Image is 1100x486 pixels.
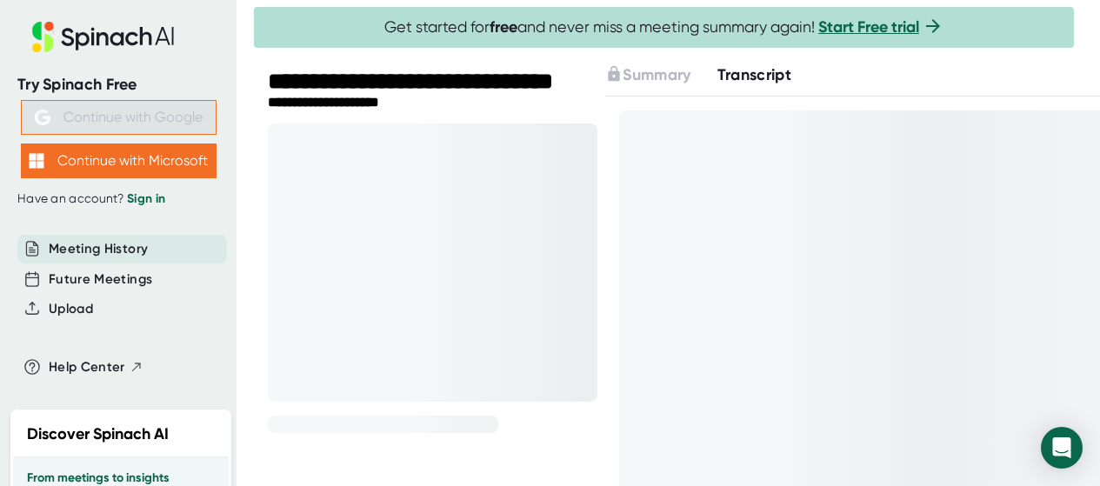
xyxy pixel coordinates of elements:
button: Future Meetings [49,270,152,290]
button: Help Center [49,357,143,377]
button: Transcript [717,63,792,87]
span: Get started for and never miss a meeting summary again! [384,17,943,37]
span: Help Center [49,357,125,377]
h3: From meetings to insights [27,471,215,485]
a: Sign in [127,191,165,206]
div: Upgrade to access [605,63,717,87]
div: Have an account? [17,191,219,207]
div: Open Intercom Messenger [1041,427,1083,469]
a: Start Free trial [818,17,919,37]
button: Summary [605,63,690,87]
button: Continue with Microsoft [21,143,217,178]
button: Upload [49,299,93,319]
img: Aehbyd4JwY73AAAAAElFTkSuQmCC [35,110,50,125]
b: free [490,17,517,37]
div: Try Spinach Free [17,75,219,95]
button: Meeting History [49,239,148,259]
span: Transcript [717,65,792,84]
h2: Discover Spinach AI [27,423,169,446]
span: Summary [623,65,690,84]
button: Continue with Google [21,100,217,135]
